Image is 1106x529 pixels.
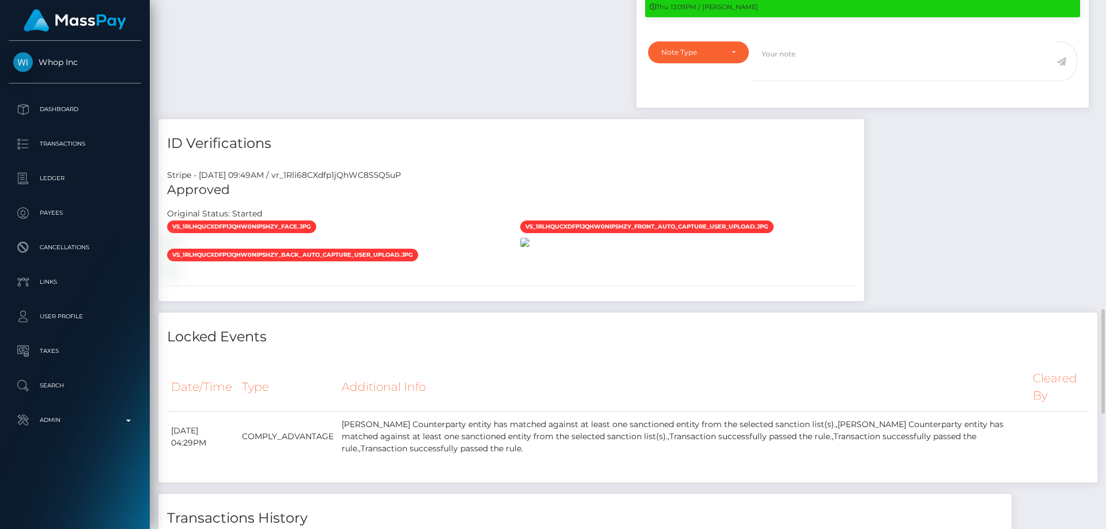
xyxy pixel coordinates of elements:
[661,48,722,57] div: Note Type
[9,371,141,400] a: Search
[9,95,141,124] a: Dashboard
[13,170,137,187] p: Ledger
[13,52,33,72] img: Whop Inc
[9,233,141,262] a: Cancellations
[13,101,137,118] p: Dashboard
[13,204,137,222] p: Payees
[9,406,141,435] a: Admin
[13,308,137,325] p: User Profile
[338,412,1029,462] td: [PERSON_NAME] Counterparty entity has matched against at least one sanctioned entity from the sel...
[9,57,141,67] span: Whop Inc
[9,199,141,227] a: Payees
[167,266,176,275] img: vr_1Rli68CXdfp1jQhWC8S5Q5uPfile_1Rli5XCXdfp1jQhW4vtTU7G9
[13,273,137,291] p: Links
[650,3,758,11] small: Thu 12:09PM / [PERSON_NAME]
[167,412,238,462] td: [DATE] 04:29PM
[167,249,418,261] span: vs_1RlhqUCXdfp1jQhW0NIPshZy_back_auto_capture_user_upload.jpg
[24,9,126,32] img: MassPay Logo
[167,220,316,233] span: vs_1RlhqUCXdfp1jQhW0NIPshZy_face.jpg
[238,363,338,412] th: Type
[13,342,137,360] p: Taxes
[167,508,1003,528] h4: Transactions History
[520,220,774,233] span: vs_1RlhqUCXdfp1jQhW0NIPshZy_front_auto_capture_user_upload.jpg
[9,337,141,366] a: Taxes
[9,164,141,193] a: Ledger
[13,412,137,429] p: Admin
[9,130,141,158] a: Transactions
[1029,363,1089,412] th: Cleared By
[13,377,137,394] p: Search
[158,169,864,181] div: Stripe - [DATE] 09:49AM / vr_1Rli68CXdfp1jQhWC8S5Q5uP
[167,181,855,199] h5: Approved
[648,41,749,63] button: Note Type
[167,327,1089,347] h4: Locked Events
[338,363,1029,412] th: Additional Info
[13,239,137,256] p: Cancellations
[167,208,262,219] h7: Original Status: Started
[167,238,176,247] img: vr_1Rli68CXdfp1jQhWC8S5Q5uPfile_1Rli5yCXdfp1jQhWIAvUOiCt
[13,135,137,153] p: Transactions
[167,363,238,412] th: Date/Time
[9,302,141,331] a: User Profile
[167,134,855,154] h4: ID Verifications
[520,238,529,247] img: vr_1Rli68CXdfp1jQhWC8S5Q5uPfile_1Rli4yCXdfp1jQhWCR55YvED
[9,268,141,296] a: Links
[238,412,338,462] td: COMPLY_ADVANTAGE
